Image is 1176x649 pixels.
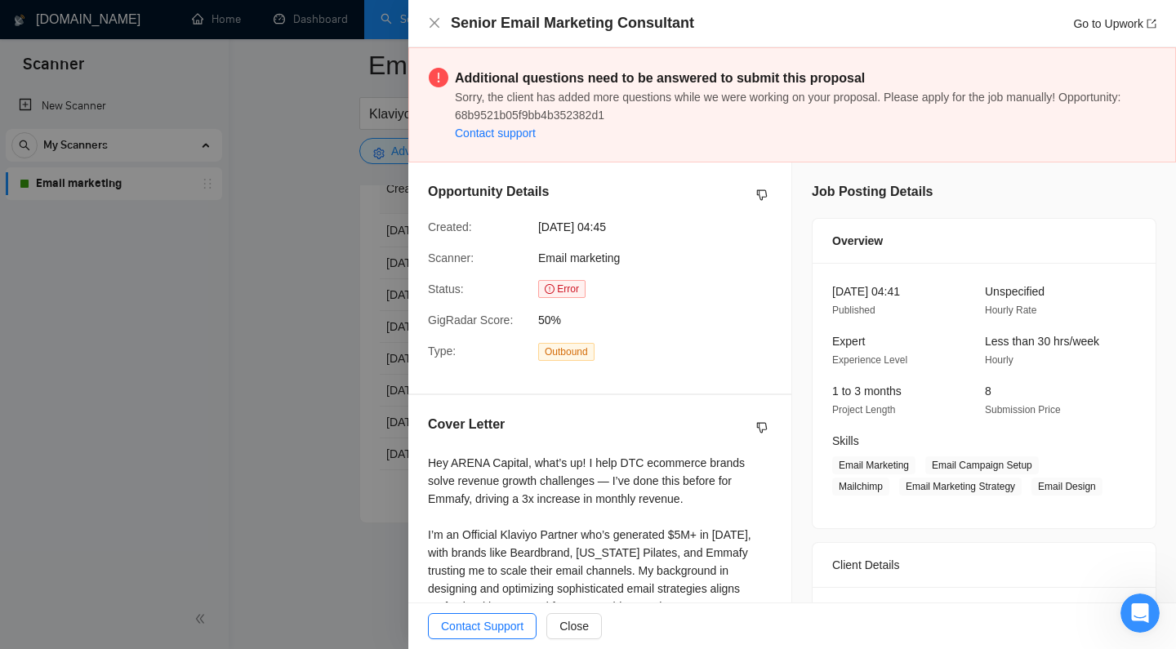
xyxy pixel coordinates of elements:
span: GigRadar Score: [428,313,513,327]
h1: Nazar [79,8,117,20]
span: Expert [832,335,865,348]
span: Close [559,617,589,635]
div: Please try to generate a proposal once again - now it should work correctly 🙏 [13,468,268,519]
span: Unspecified [985,285,1045,298]
span: Type: [428,345,456,358]
button: Start recording [104,524,117,537]
span: Status: [428,282,464,296]
span: Experience Level [832,354,907,366]
h5: Opportunity Details [428,182,549,202]
button: Send a message… [280,518,306,544]
button: Close [428,16,441,30]
div: Client Details [832,543,1136,587]
span: close [428,16,441,29]
div: Please try to generate a proposal once again - now it should work correctly 🙏 [26,478,255,509]
iframe: Intercom live chat [1120,593,1160,633]
div: Nazar says… [13,85,314,334]
div: What do you mean by switch to another profile? [72,344,301,376]
button: Close [546,613,602,639]
span: Mailchimp [832,478,889,496]
div: "The selected contractor profile has no compressed profile, please select another profile or try ... [26,159,255,207]
img: Profile image for Nazar [47,9,73,35]
span: 1 to 3 months [832,385,902,398]
div: We’ve checked your account and overall the scanners are working fine. The only error showing up o... [26,95,255,158]
div: As in, change from the specialized profile? That's the one I was recommended to make. [72,397,301,445]
span: Email Marketing [832,456,915,474]
span: dislike [756,189,768,202]
div: What do you mean by switch to another profile? [59,334,314,385]
textarea: Message… [14,490,313,518]
a: Contact support [455,127,536,140]
span: Published [832,304,875,316]
button: dislike [752,185,772,205]
span: Outbound [538,343,595,361]
span: Created: [428,220,472,233]
button: dislike [752,418,772,438]
div: We’ve checked your account and overall the scanners are working fine. The only error showing up o... [13,85,268,321]
button: go back [11,7,42,38]
div: Please allow me a couple of minutes to check everything in detail 🖥️🔍 [26,42,255,73]
span: Hourly Rate [985,304,1036,316]
button: Gif picker [51,524,65,537]
span: Submission Price [985,404,1061,416]
span: Email Design [1031,478,1102,496]
span: export [1147,19,1156,29]
button: Upload attachment [78,524,91,537]
span: [DATE] 04:45 [538,218,783,236]
span: Skills [832,434,859,447]
span: [DATE] 04:41 [832,285,900,298]
span: Sorry, the client has added more questions while we were working on your proposal. Please apply f... [455,91,1120,122]
div: Close [287,7,316,36]
span: Error [538,280,586,298]
div: micah@insendo.co says… [13,334,314,387]
span: Hourly [985,354,1013,366]
span: Overview [832,232,883,250]
h5: Job Posting Details [812,182,933,202]
span: dislike [756,421,768,434]
button: Contact Support [428,613,537,639]
span: exclamation-circle [545,284,555,294]
button: Emoji picker [25,524,38,537]
h4: Senior Email Marketing Consultant [451,13,694,33]
p: Active [79,20,112,37]
span: Less than 30 hrs/week [985,335,1099,348]
span: Scanner: [428,251,474,264]
span: Contact Support [441,617,523,635]
div: This means the system tried to send the proposal but couldn’t because of the contractor profile s... [26,215,255,311]
span: Project Length [832,404,895,416]
div: As in, change from the specialized profile? That's the one I was recommended to make. [59,387,314,455]
a: Go to Upworkexport [1073,17,1156,30]
span: Email Campaign Setup [925,456,1039,474]
div: micah@insendo.co says… [13,387,314,468]
span: 8 [985,385,991,398]
span: exclamation-circle [429,68,448,87]
button: Home [256,7,287,38]
span: 50% [538,311,783,329]
span: Email marketing [538,251,620,264]
strong: Additional questions need to be answered to submit this proposal [455,71,865,85]
h5: Cover Letter [428,415,505,434]
div: Nazar says… [13,468,314,555]
span: Email Marketing Strategy [899,478,1022,496]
